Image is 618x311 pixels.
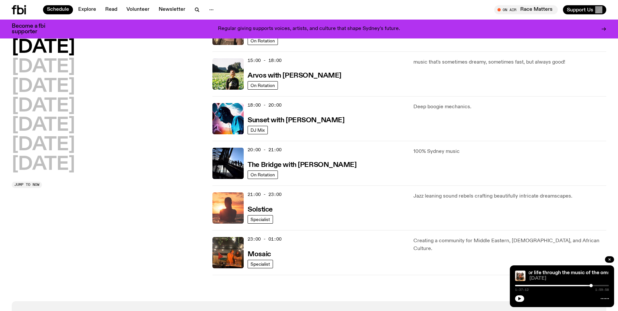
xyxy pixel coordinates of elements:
a: The Bridge with [PERSON_NAME] [248,160,356,169]
img: A girl standing in the ocean as waist level, staring into the rise of the sun. [212,192,244,224]
span: 1:59:58 [595,288,609,291]
button: [DATE] [12,155,75,174]
a: On Rotation [248,81,278,90]
p: music that's sometimes dreamy, sometimes fast, but always good! [413,58,606,66]
a: Mosaic [248,250,271,258]
button: [DATE] [12,136,75,154]
p: Jazz leaning sound rebels crafting beautifully intricate dreamscapes. [413,192,606,200]
button: Jump to now [12,182,42,188]
a: On Rotation [248,170,278,179]
button: [DATE] [12,116,75,135]
a: Schedule [43,5,73,14]
h3: Sunset with [PERSON_NAME] [248,117,344,124]
a: Sunset with [PERSON_NAME] [248,116,344,124]
span: DJ Mix [251,127,265,132]
button: On AirRace Matters [494,5,558,14]
h3: Become a fbi supporter [12,23,53,35]
button: Support Us [563,5,606,14]
button: [DATE] [12,97,75,115]
h3: The Bridge with [PERSON_NAME] [248,162,356,169]
img: Simon Caldwell stands side on, looking downwards. He has headphones on. Behind him is a brightly ... [212,103,244,134]
a: Read [101,5,121,14]
span: 23:00 - 01:00 [248,236,281,242]
a: On Rotation [248,37,278,45]
h3: Solstice [248,206,272,213]
button: [DATE] [12,38,75,57]
span: On Rotation [251,172,275,177]
span: 21:00 - 23:00 [248,191,281,198]
p: Regular giving supports voices, artists, and culture that shape Sydney’s future. [218,26,400,32]
img: People climb Sydney's Harbour Bridge [212,148,244,179]
img: Bri is smiling and wearing a black t-shirt. She is standing in front of a lush, green field. Ther... [212,58,244,90]
button: [DATE] [12,58,75,76]
button: [DATE] [12,78,75,96]
a: Specialist [248,260,273,268]
a: Volunteer [122,5,153,14]
span: 20:00 - 21:00 [248,147,281,153]
a: Specialist [248,215,273,224]
a: Arvos with [PERSON_NAME] [248,71,341,79]
span: Jump to now [14,183,39,186]
span: Specialist [251,217,270,222]
img: Tommy and Jono Playing at a fundraiser for Palestine [212,237,244,268]
span: On Rotation [251,38,275,43]
span: On Rotation [251,83,275,88]
a: Solstice [248,205,272,213]
h3: Arvos with [PERSON_NAME] [248,72,341,79]
img: All seven members of Kokoroko either standing, sitting or spread out on the ground. They are hudd... [515,271,525,281]
span: 1:37:12 [515,288,529,291]
span: 15:00 - 18:00 [248,57,281,64]
span: 18:00 - 20:00 [248,102,281,108]
span: Support Us [567,7,593,13]
p: Creating a community for Middle Eastern, [DEMOGRAPHIC_DATA], and African Culture. [413,237,606,253]
p: 100% Sydney music [413,148,606,155]
a: DJ Mix [248,126,268,134]
p: Deep boogie mechanics. [413,103,606,111]
h3: Mosaic [248,251,271,258]
a: Explore [74,5,100,14]
span: Specialist [251,261,270,266]
span: [DATE] [529,276,609,281]
a: Newsletter [155,5,189,14]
